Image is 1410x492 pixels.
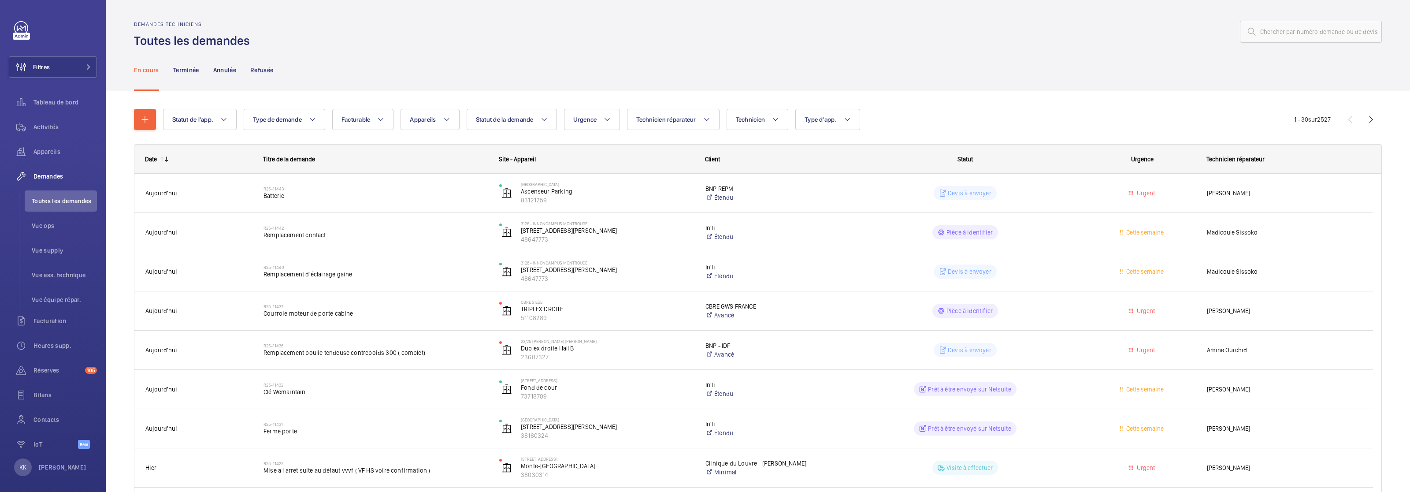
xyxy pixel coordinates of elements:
p: 38030314 [521,470,694,479]
button: Technicien [727,109,789,130]
p: 83121259 [521,196,694,205]
p: [STREET_ADDRESS][PERSON_NAME] [521,226,694,235]
p: Fond de cour [521,383,694,392]
img: elevator.svg [501,266,512,277]
img: elevator.svg [501,384,512,395]
p: [GEOGRAPHIC_DATA] [521,182,694,187]
h2: R25-11443 [263,186,488,191]
span: Urgent [1135,464,1155,471]
span: Facturation [33,317,97,325]
span: Urgent [1135,190,1155,197]
h2: R25-11436 [263,343,488,348]
a: Avancé [705,311,842,320]
p: In'li [705,380,842,389]
span: Aujourd'hui [145,386,177,393]
p: 3126 - INNONCAMPUS MONTROUGE [521,260,694,265]
button: Facturable [332,109,394,130]
span: Demandes [33,172,97,181]
span: Appareils [410,116,436,123]
p: Devis à envoyer [948,189,991,198]
span: [PERSON_NAME] [1207,463,1362,473]
h2: R25-11442 [263,225,488,231]
button: Statut de la demande [467,109,557,130]
p: Annulée [213,66,236,75]
button: Filtres [9,56,97,78]
h2: R25-11422 [263,461,488,466]
p: [STREET_ADDRESS][PERSON_NAME] [521,265,694,274]
a: Avancé [705,350,842,359]
span: [PERSON_NAME] [1207,384,1362,395]
input: Chercher par numéro demande ou de devis [1240,21,1382,43]
img: elevator.svg [501,306,512,316]
span: Courroie moteur de porte cabine [263,309,488,318]
span: Toutes les demandes [32,197,97,205]
p: BNP REPM [705,184,842,193]
span: Clé Wemaintain [263,388,488,396]
p: 3126 - INNONCAMPUS MONTROUGE [521,221,694,226]
button: Statut de l'app. [163,109,237,130]
span: Client [705,156,720,163]
span: Heures supp. [33,341,97,350]
p: Prêt à être envoyé sur Netsuite [928,424,1011,433]
h1: Toutes les demandes [134,33,255,49]
span: Statut de l'app. [172,116,213,123]
span: Titre de la demande [263,156,315,163]
span: Urgence [1131,156,1154,163]
span: Batterie [263,191,488,200]
span: Type d'app. [805,116,837,123]
span: Filtres [33,63,50,71]
span: Madicoule Sissoko [1207,267,1362,277]
p: [STREET_ADDRESS] [521,378,694,383]
img: elevator.svg [501,227,512,238]
p: Ascenseur Parking [521,187,694,196]
p: Terminée [173,66,199,75]
span: Contacts [33,415,97,424]
span: Vue supply [32,246,97,255]
p: Duplex droite Hall B [521,344,694,353]
p: Clinique du Louvre - [PERSON_NAME] [705,459,842,468]
p: Visite à effectuer [946,463,993,472]
span: Technicien [736,116,765,123]
span: Vue équipe répar. [32,295,97,304]
p: Devis à envoyer [948,346,991,354]
p: 23607327 [521,353,694,362]
span: Hier [145,464,156,471]
span: Technicien réparateur [1206,156,1265,163]
button: Appareils [401,109,459,130]
span: Statut [957,156,973,163]
span: Technicien réparateur [636,116,696,123]
span: Cette semaine [1124,268,1164,275]
span: Tableau de bord [33,98,97,107]
span: Aujourd'hui [145,307,177,314]
h2: R25-11431 [263,421,488,427]
span: Beta [78,440,90,449]
span: [PERSON_NAME] [1207,188,1362,198]
span: Activités [33,123,97,131]
span: Remplacement d'éclairage gaine [263,270,488,279]
p: In'li [705,224,842,232]
p: In'li [705,420,842,429]
span: Réserves [33,366,82,375]
p: 48647773 [521,235,694,244]
p: BNP - IDF [705,341,842,350]
p: KK [19,463,26,472]
span: Ferme porte [263,427,488,436]
span: Remplacement contact [263,231,488,239]
span: Aujourd'hui [145,190,177,197]
span: Vue ops [32,221,97,230]
span: sur [1308,116,1317,123]
h2: R25-11440 [263,265,488,270]
span: 1 - 30 2527 [1294,116,1331,123]
img: elevator.svg [501,345,512,355]
span: Remplacement poulie tendeuse contrepoids 300 ( complet) [263,348,488,357]
p: Pièce à identifier [946,306,993,315]
p: CBRE GWS FRANCE [705,302,842,311]
span: Cette semaine [1124,386,1164,393]
p: [PERSON_NAME] [39,463,86,472]
span: Aujourd'hui [145,425,177,432]
p: CBRE SIEGE [521,299,694,305]
p: TRIPLEX DROITE [521,305,694,313]
img: elevator.svg [501,462,512,473]
p: 23/25 [PERSON_NAME] [PERSON_NAME] [521,339,694,344]
span: Aujourd'hui [145,347,177,354]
